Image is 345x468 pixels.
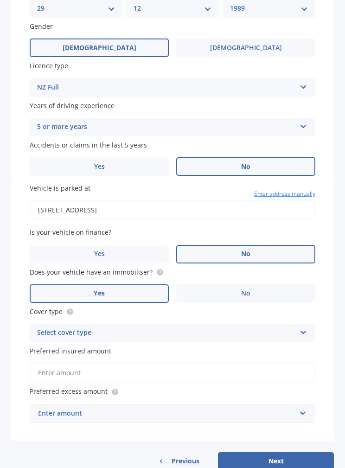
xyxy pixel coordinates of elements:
span: Licence type [30,62,68,71]
div: Select cover type [37,327,296,339]
span: Yes [94,289,105,297]
span: Is your vehicle on finance? [30,228,111,237]
div: 5 or more years [37,122,296,133]
span: No [241,163,250,171]
span: Does your vehicle have an immobiliser? [30,268,153,276]
input: Enter address [30,200,315,220]
span: No [241,250,250,258]
span: Yes [94,163,105,171]
span: No [241,289,250,297]
input: Enter amount [30,363,315,383]
span: Years of driving experience [30,101,115,110]
span: [DEMOGRAPHIC_DATA] [210,44,282,52]
span: Accidents or claims in the last 5 years [30,141,147,149]
span: Vehicle is parked at [30,184,90,192]
div: Enter amount [38,408,296,418]
span: Preferred excess amount [30,387,108,396]
span: [DEMOGRAPHIC_DATA] [63,44,136,52]
span: Previous [172,456,199,466]
span: Gender [30,22,53,31]
span: Preferred insured amount [30,346,111,355]
span: Yes [94,250,105,258]
span: Cover type [30,307,63,316]
div: NZ Full [37,82,296,93]
span: Enter address manually [254,189,315,199]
